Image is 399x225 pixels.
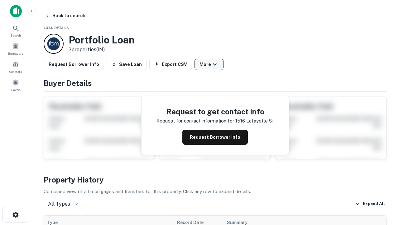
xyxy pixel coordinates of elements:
span: Contacts [9,69,22,74]
button: Request Borrower Info [44,59,104,70]
a: Contacts [2,58,29,75]
a: Borrowers [2,40,29,57]
button: Export CSV [149,59,192,70]
h4: Buyer Details [44,77,387,89]
a: Search [2,22,29,39]
p: 2 properties (IN) [69,46,135,53]
button: More [195,59,224,70]
span: Saved [11,87,20,92]
iframe: Chat Widget [368,155,399,185]
h4: Property History [44,174,387,185]
p: 1516 lafayette st [235,117,274,125]
img: capitalize-icon.png [10,5,22,17]
button: Request Borrower Info [182,130,248,145]
p: Combined view of all mortgages and transfers for this property. Click any row to expand details. [44,188,387,195]
button: Expand All [354,199,387,209]
span: Search [11,33,21,38]
h3: Portfolio Loan [69,34,135,46]
p: Request for contact information for [156,117,234,125]
button: Back to search [42,10,88,21]
h4: Request to get contact info [156,106,274,117]
button: Save Loan [107,59,147,70]
a: Saved [2,77,29,93]
span: Borrowers [8,51,23,56]
div: All Types [44,198,81,210]
span: Loan Details [44,26,69,30]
